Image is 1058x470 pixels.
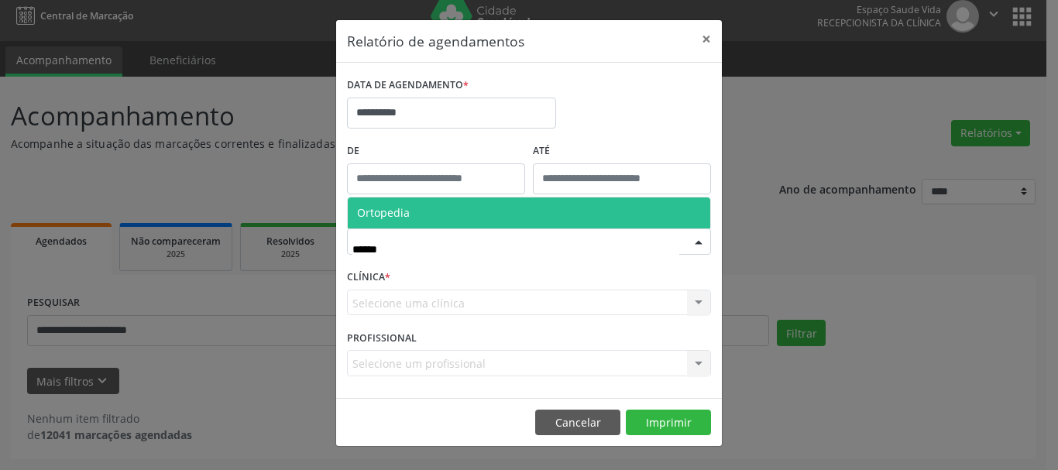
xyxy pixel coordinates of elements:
[347,139,525,163] label: De
[535,410,620,436] button: Cancelar
[533,139,711,163] label: ATÉ
[347,74,469,98] label: DATA DE AGENDAMENTO
[357,205,410,220] span: Ortopedia
[691,20,722,58] button: Close
[347,326,417,350] label: PROFISSIONAL
[347,31,524,51] h5: Relatório de agendamentos
[626,410,711,436] button: Imprimir
[347,266,390,290] label: CLÍNICA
